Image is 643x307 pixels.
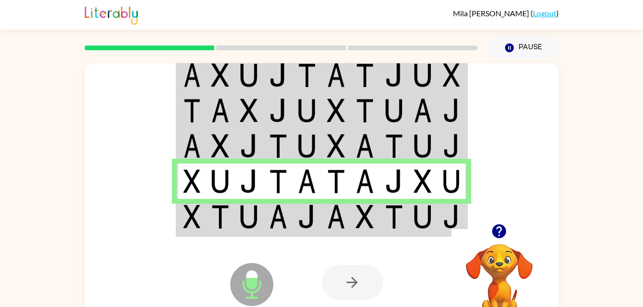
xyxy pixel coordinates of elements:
button: Pause [489,37,559,59]
img: x [211,63,229,87]
img: a [211,99,229,122]
img: u [414,205,432,229]
img: j [298,205,316,229]
img: u [240,205,258,229]
img: j [269,63,287,87]
img: x [443,63,460,87]
img: t [211,205,229,229]
img: a [298,169,316,193]
img: t [356,63,374,87]
img: u [240,63,258,87]
img: x [211,134,229,158]
img: a [356,134,374,158]
img: t [385,205,403,229]
img: j [443,99,460,122]
img: j [385,63,403,87]
span: Mila [PERSON_NAME] [453,9,530,18]
div: ( ) [453,9,559,18]
img: a [269,205,287,229]
img: t [298,63,316,87]
img: x [327,134,345,158]
img: x [327,99,345,122]
img: j [443,205,460,229]
img: j [443,134,460,158]
img: a [183,134,201,158]
img: u [443,169,460,193]
img: u [414,134,432,158]
img: u [211,169,229,193]
img: t [269,169,287,193]
img: j [240,169,258,193]
img: u [298,99,316,122]
img: x [183,169,201,193]
img: j [385,169,403,193]
img: x [183,205,201,229]
img: x [240,99,258,122]
img: u [414,63,432,87]
img: u [385,99,403,122]
img: a [327,63,345,87]
img: x [414,169,432,193]
img: u [298,134,316,158]
img: t [269,134,287,158]
img: t [327,169,345,193]
a: Logout [533,9,556,18]
img: t [356,99,374,122]
img: a [327,205,345,229]
img: a [414,99,432,122]
img: j [269,99,287,122]
img: j [240,134,258,158]
img: Literably [85,4,138,25]
img: a [183,63,201,87]
img: a [356,169,374,193]
img: t [183,99,201,122]
img: t [385,134,403,158]
img: x [356,205,374,229]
